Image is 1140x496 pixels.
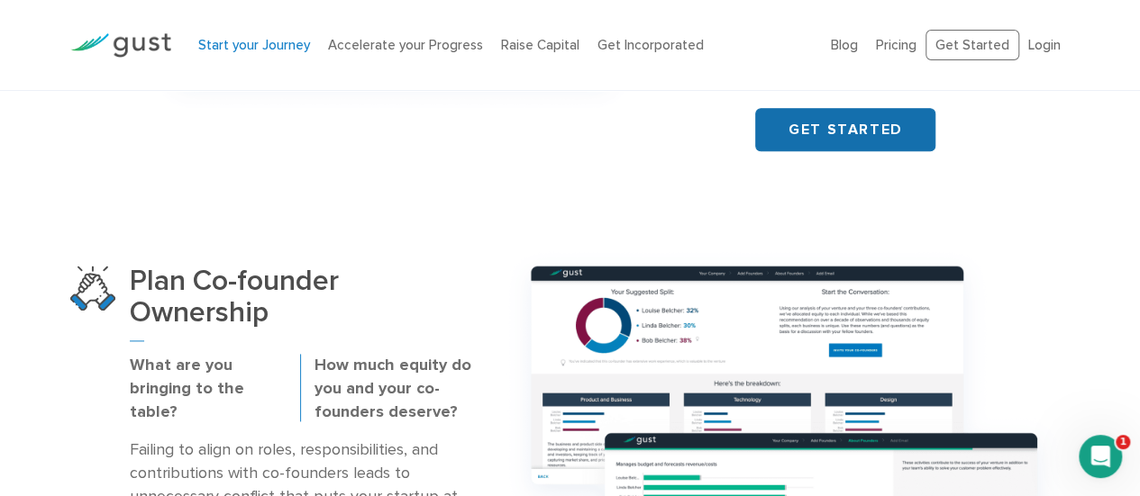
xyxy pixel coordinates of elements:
a: GET STARTED [755,108,935,151]
a: Get Started [926,30,1019,61]
a: Blog [831,37,858,53]
iframe: Intercom live chat [1079,435,1122,478]
a: Pricing [876,37,917,53]
a: Accelerate your Progress [328,37,483,53]
a: Start your Journey [198,37,310,53]
p: What are you bringing to the table? [130,354,287,424]
img: Plan Co Founder Ownership [70,266,115,311]
span: 1 [1116,435,1130,449]
h3: Plan Co-founder Ownership [130,266,470,341]
a: Get Incorporated [597,37,704,53]
a: Raise Capital [501,37,579,53]
p: How much equity do you and your co-founders deserve? [314,354,470,424]
img: Gust Logo [70,33,171,58]
a: Login [1028,37,1061,53]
